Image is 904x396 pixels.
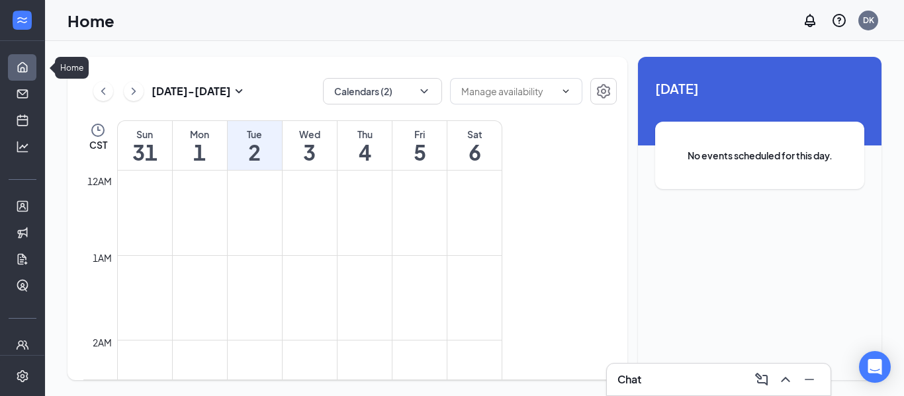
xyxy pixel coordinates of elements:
svg: SmallChevronDown [231,83,247,99]
a: September 5, 2025 [392,121,447,170]
svg: Settings [16,370,29,383]
span: [DATE] [655,78,864,99]
div: Open Intercom Messenger [859,351,891,383]
svg: WorkstreamLogo [15,13,28,26]
div: Sat [447,128,502,141]
span: CST [89,138,107,151]
div: Thu [338,128,392,141]
div: Fri [392,128,447,141]
button: Calendars (2)ChevronDown [323,78,442,104]
h3: [DATE] - [DATE] [152,84,231,99]
h1: 4 [338,141,392,163]
div: Sun [118,128,172,141]
button: Settings [590,78,617,104]
div: Mon [173,128,227,141]
button: Minimize [799,369,820,390]
h1: 3 [283,141,337,163]
button: ChevronLeft [93,81,113,101]
svg: Minimize [801,372,817,387]
svg: QuestionInfo [831,13,847,28]
a: September 2, 2025 [228,121,282,170]
h1: 31 [118,141,172,163]
a: August 31, 2025 [118,121,172,170]
div: Wed [283,128,337,141]
div: Tue [228,128,282,141]
h1: 1 [173,141,227,163]
div: 2am [90,335,114,350]
div: DK [863,15,874,26]
div: 12am [85,174,114,188]
a: September 6, 2025 [447,121,502,170]
svg: Settings [596,83,611,99]
svg: ChevronUp [778,372,793,387]
svg: ChevronDown [561,86,571,97]
span: No events scheduled for this day. [682,148,838,163]
svg: ChevronLeft [97,83,110,99]
svg: Clock [90,122,106,138]
svg: ChevronRight [127,83,140,99]
h1: 5 [392,141,447,163]
a: September 3, 2025 [283,121,337,170]
svg: Analysis [16,140,29,153]
h1: Home [68,9,114,32]
button: ComposeMessage [751,369,772,390]
svg: ChevronDown [418,85,431,98]
h1: 2 [228,141,282,163]
button: ChevronUp [775,369,796,390]
svg: ComposeMessage [754,372,770,387]
a: September 4, 2025 [338,121,392,170]
input: Manage availability [461,84,555,99]
div: Home [55,57,89,79]
h1: 6 [447,141,502,163]
div: 1am [90,251,114,265]
button: ChevronRight [124,81,144,101]
a: September 1, 2025 [173,121,227,170]
h3: Chat [617,372,641,387]
svg: Notifications [802,13,818,28]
